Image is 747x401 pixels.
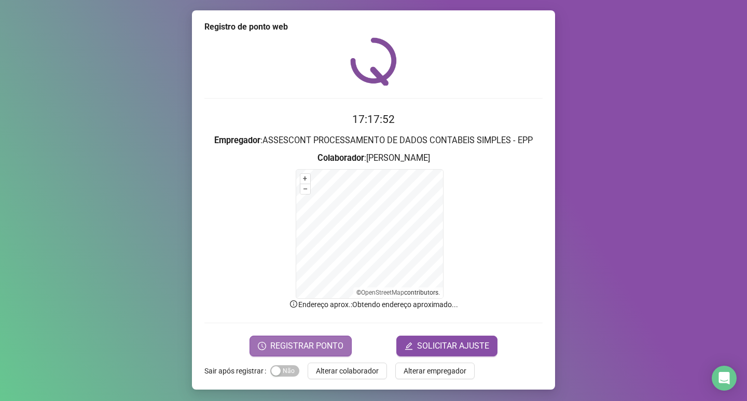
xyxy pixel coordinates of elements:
[308,363,387,379] button: Alterar colaborador
[258,342,266,350] span: clock-circle
[204,21,543,33] div: Registro de ponto web
[250,336,352,356] button: REGISTRAR PONTO
[300,174,310,184] button: +
[204,134,543,147] h3: : ASSESCONT PROCESSAMENTO DE DADOS CONTABEIS SIMPLES - EPP
[361,289,404,296] a: OpenStreetMap
[204,363,270,379] label: Sair após registrar
[204,299,543,310] p: Endereço aprox. : Obtendo endereço aproximado...
[316,365,379,377] span: Alterar colaborador
[417,340,489,352] span: SOLICITAR AJUSTE
[300,184,310,194] button: –
[395,363,475,379] button: Alterar empregador
[712,366,737,391] div: Open Intercom Messenger
[356,289,440,296] li: © contributors.
[289,299,298,309] span: info-circle
[352,113,395,126] time: 17:17:52
[350,37,397,86] img: QRPoint
[405,342,413,350] span: edit
[270,340,343,352] span: REGISTRAR PONTO
[396,336,497,356] button: editSOLICITAR AJUSTE
[317,153,364,163] strong: Colaborador
[204,151,543,165] h3: : [PERSON_NAME]
[404,365,466,377] span: Alterar empregador
[214,135,260,145] strong: Empregador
